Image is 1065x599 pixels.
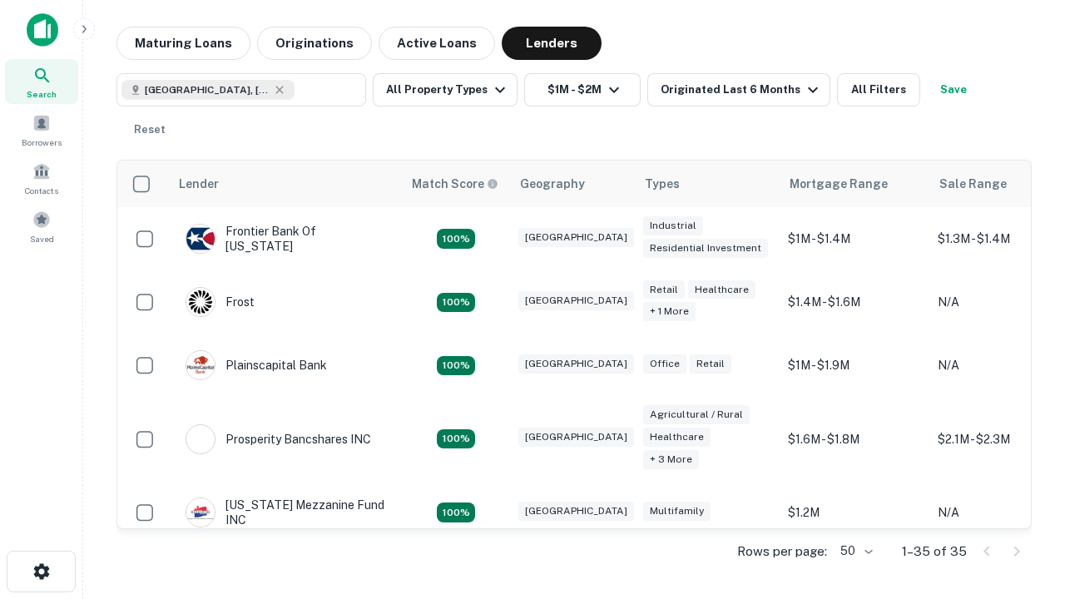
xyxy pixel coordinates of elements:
div: Capitalize uses an advanced AI algorithm to match your search with the best lender. The match sco... [412,175,498,193]
button: All Filters [837,73,920,106]
span: Saved [30,232,54,245]
td: $1M - $1.4M [780,207,929,270]
div: + 3 more [643,450,699,469]
button: Lenders [502,27,602,60]
div: Retail [643,280,685,299]
div: + 1 more [643,302,696,321]
th: Lender [169,161,402,207]
span: Borrowers [22,136,62,149]
div: Healthcare [688,280,755,299]
iframe: Chat Widget [982,466,1065,546]
div: Healthcare [643,428,711,447]
button: $1M - $2M [524,73,641,106]
th: Geography [510,161,635,207]
img: picture [186,351,215,379]
img: picture [186,288,215,316]
div: [GEOGRAPHIC_DATA] [518,291,634,310]
div: [GEOGRAPHIC_DATA] [518,354,634,374]
a: Saved [5,204,78,249]
div: [GEOGRAPHIC_DATA] [518,228,634,247]
div: Matching Properties: 4, hasApolloMatch: undefined [437,293,475,313]
div: Sale Range [939,174,1007,194]
a: Contacts [5,156,78,200]
div: Types [645,174,680,194]
button: Originations [257,27,372,60]
td: $1.2M [780,481,929,544]
img: picture [186,225,215,253]
div: Geography [520,174,585,194]
div: 50 [834,539,875,563]
div: Retail [690,354,731,374]
div: Frost [186,287,255,317]
td: $1.4M - $1.6M [780,270,929,334]
p: Rows per page: [737,542,827,562]
td: $1M - $1.9M [780,334,929,397]
button: Save your search to get updates of matches that match your search criteria. [927,73,980,106]
button: Maturing Loans [116,27,250,60]
div: Office [643,354,686,374]
div: Matching Properties: 6, hasApolloMatch: undefined [437,429,475,449]
div: [US_STATE] Mezzanine Fund INC [186,498,385,527]
a: Search [5,59,78,104]
th: Capitalize uses an advanced AI algorithm to match your search with the best lender. The match sco... [402,161,510,207]
span: Contacts [25,184,58,197]
div: Frontier Bank Of [US_STATE] [186,224,385,254]
div: [GEOGRAPHIC_DATA] [518,428,634,447]
div: Plainscapital Bank [186,350,327,380]
div: Lender [179,174,219,194]
div: Industrial [643,216,703,235]
div: Multifamily [643,502,711,521]
th: Mortgage Range [780,161,929,207]
div: Agricultural / Rural [643,405,750,424]
th: Types [635,161,780,207]
h6: Match Score [412,175,495,193]
img: capitalize-icon.png [27,13,58,47]
button: Active Loans [379,27,495,60]
div: [GEOGRAPHIC_DATA] [518,502,634,521]
button: Reset [123,113,176,146]
div: Originated Last 6 Months [661,80,823,100]
p: 1–35 of 35 [902,542,967,562]
div: Matching Properties: 5, hasApolloMatch: undefined [437,502,475,522]
div: Matching Properties: 4, hasApolloMatch: undefined [437,229,475,249]
button: Originated Last 6 Months [647,73,830,106]
img: picture [186,498,215,527]
span: [GEOGRAPHIC_DATA], [GEOGRAPHIC_DATA], [GEOGRAPHIC_DATA] [145,82,270,97]
span: Search [27,87,57,101]
td: $1.6M - $1.8M [780,397,929,481]
div: Residential Investment [643,239,768,258]
img: picture [186,425,215,453]
div: Matching Properties: 4, hasApolloMatch: undefined [437,356,475,376]
div: Prosperity Bancshares INC [186,424,371,454]
a: Borrowers [5,107,78,152]
div: Mortgage Range [790,174,888,194]
button: All Property Types [373,73,518,106]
